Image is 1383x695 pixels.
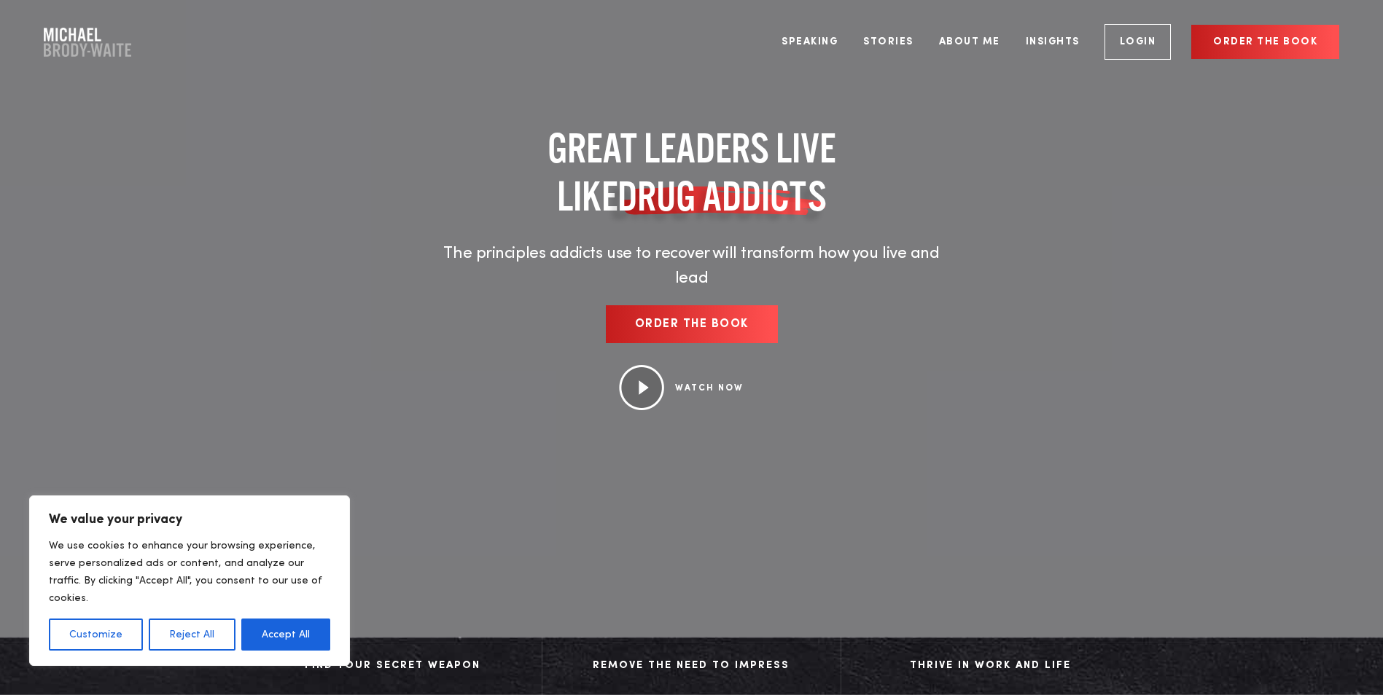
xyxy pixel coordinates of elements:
[606,305,778,343] a: Order the book
[241,619,330,651] button: Accept All
[433,124,951,220] h1: GREAT LEADERS LIVE LIKE
[1015,15,1091,69] a: Insights
[852,15,924,69] a: Stories
[258,655,527,677] div: Find Your Secret Weapon
[443,246,939,286] span: The principles addicts use to recover will transform how you live and lead
[149,619,235,651] button: Reject All
[44,28,131,57] a: Company Logo Company Logo
[856,655,1126,677] div: Thrive in Work and Life
[618,172,827,220] span: DRUG ADDICTS
[928,15,1011,69] a: About Me
[1191,25,1339,59] a: Order the book
[635,318,749,330] span: Order the book
[49,511,330,528] p: We value your privacy
[49,537,330,607] p: We use cookies to enhance your browsing experience, serve personalized ads or content, and analyz...
[49,619,143,651] button: Customize
[1105,24,1172,60] a: Login
[771,15,849,69] a: Speaking
[557,655,826,677] div: Remove The Need to Impress
[675,384,744,393] a: WATCH NOW
[29,495,350,666] div: We value your privacy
